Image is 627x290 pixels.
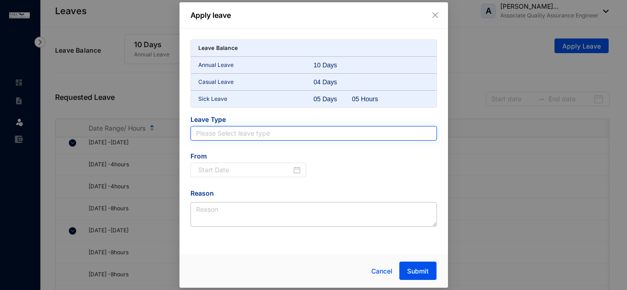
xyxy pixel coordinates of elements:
[190,10,437,21] p: Apply leave
[190,202,437,227] textarea: Reason
[371,266,392,276] span: Cancel
[198,94,314,104] p: Sick Leave
[198,60,314,70] p: Annual Leave
[313,94,352,104] div: 05 Days
[313,60,352,70] div: 10 Days
[364,262,399,280] button: Cancel
[352,94,391,104] div: 05 Hours
[190,115,437,126] span: Leave Type
[190,188,220,198] label: Reason
[399,262,437,280] button: Submit
[431,11,439,19] span: close
[198,44,238,53] p: Leave Balance
[313,77,352,87] div: 04 Days
[198,165,292,175] input: Start Date
[430,10,440,20] button: Close
[198,77,314,87] p: Casual Leave
[190,152,307,163] span: From
[407,267,429,276] span: Submit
